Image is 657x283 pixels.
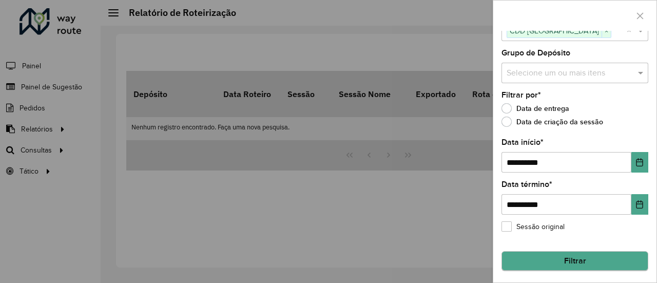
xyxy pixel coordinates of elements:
label: Data início [501,136,544,148]
label: Data de criação da sessão [501,117,603,127]
button: Filtrar [501,251,648,271]
label: Data de entrega [501,103,569,114]
button: Choose Date [631,152,648,173]
span: × [602,25,611,37]
label: Grupo de Depósito [501,47,570,59]
label: Data término [501,178,552,191]
label: Sessão original [501,221,565,232]
span: Clear all [627,25,635,37]
button: Choose Date [631,194,648,215]
label: Filtrar por [501,89,541,101]
span: CDD [GEOGRAPHIC_DATA] [507,25,602,37]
